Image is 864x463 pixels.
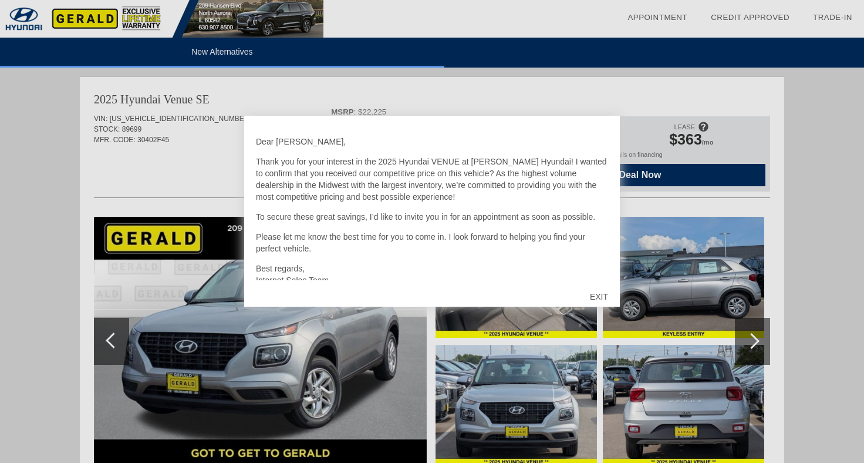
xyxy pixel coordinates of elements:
p: Dear [PERSON_NAME], [256,136,608,147]
a: Trade-In [813,13,852,22]
p: Best regards, Internet Sales Team [PERSON_NAME] [256,263,608,298]
a: Credit Approved [711,13,789,22]
p: To secure these great savings, I’d like to invite you in for an appointment as soon as possible. [256,211,608,223]
div: EXIT [578,279,620,314]
p: Thank you for your interest in the 2025 Hyundai VENUE at [PERSON_NAME] Hyundai! I wanted to confi... [256,156,608,203]
a: Appointment [627,13,687,22]
iframe: Chat Assistance [632,462,864,463]
p: Please let me know the best time for you to come in. I look forward to helping you find your perf... [256,231,608,254]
